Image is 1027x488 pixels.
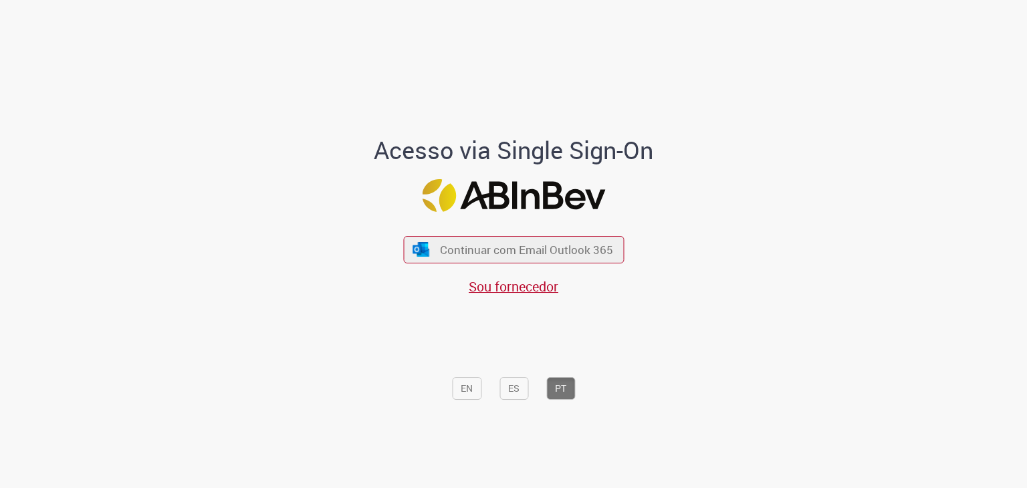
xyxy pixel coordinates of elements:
[412,243,431,257] img: ícone Azure/Microsoft 360
[440,242,613,257] span: Continuar com Email Outlook 365
[452,377,481,400] button: EN
[328,137,699,164] h1: Acesso via Single Sign-On
[546,377,575,400] button: PT
[422,179,605,212] img: Logo ABInBev
[403,236,624,263] button: ícone Azure/Microsoft 360 Continuar com Email Outlook 365
[469,277,558,295] a: Sou fornecedor
[499,377,528,400] button: ES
